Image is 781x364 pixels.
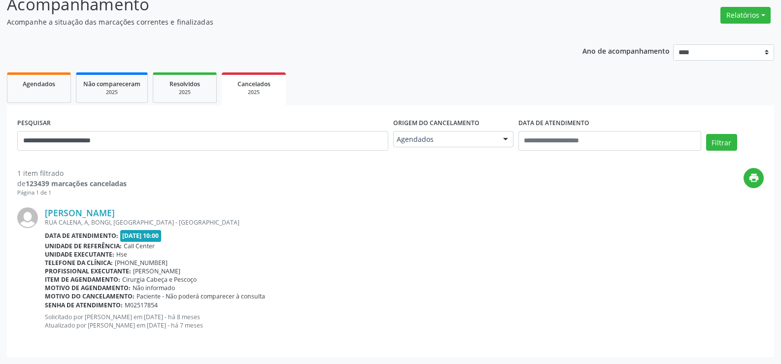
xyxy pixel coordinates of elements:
div: 2025 [160,89,209,96]
b: Unidade executante: [45,250,114,259]
span: Cirurgia Cabeça e Pescoço [122,275,197,284]
span: [PHONE_NUMBER] [115,259,168,267]
div: 2025 [229,89,279,96]
span: [DATE] 10:00 [120,230,162,241]
span: Não compareceram [83,80,140,88]
b: Data de atendimento: [45,232,118,240]
span: Não informado [133,284,175,292]
span: Paciente - Não poderá comparecer à consulta [136,292,265,300]
b: Motivo do cancelamento: [45,292,135,300]
div: Página 1 de 1 [17,189,127,197]
div: 1 item filtrado [17,168,127,178]
label: Origem do cancelamento [393,116,479,131]
strong: 123439 marcações canceladas [26,179,127,188]
b: Motivo de agendamento: [45,284,131,292]
p: Ano de acompanhamento [582,44,670,57]
span: [PERSON_NAME] [133,267,180,275]
b: Unidade de referência: [45,242,122,250]
p: Solicitado por [PERSON_NAME] em [DATE] - há 8 meses Atualizado por [PERSON_NAME] em [DATE] - há 7... [45,313,764,330]
i: print [748,172,759,183]
b: Profissional executante: [45,267,131,275]
button: Relatórios [720,7,771,24]
div: de [17,178,127,189]
button: print [744,168,764,188]
b: Item de agendamento: [45,275,120,284]
span: Agendados [397,134,493,144]
button: Filtrar [706,134,737,151]
label: PESQUISAR [17,116,51,131]
b: Telefone da clínica: [45,259,113,267]
label: DATA DE ATENDIMENTO [518,116,589,131]
span: Call Center [124,242,155,250]
p: Acompanhe a situação das marcações correntes e finalizadas [7,17,544,27]
span: Agendados [23,80,55,88]
div: RUA CALENA, A, BONGI, [GEOGRAPHIC_DATA] - [GEOGRAPHIC_DATA] [45,218,764,227]
span: M02517854 [125,301,158,309]
img: img [17,207,38,228]
span: Cancelados [238,80,271,88]
span: Resolvidos [170,80,200,88]
div: 2025 [83,89,140,96]
span: Hse [116,250,127,259]
a: [PERSON_NAME] [45,207,115,218]
b: Senha de atendimento: [45,301,123,309]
